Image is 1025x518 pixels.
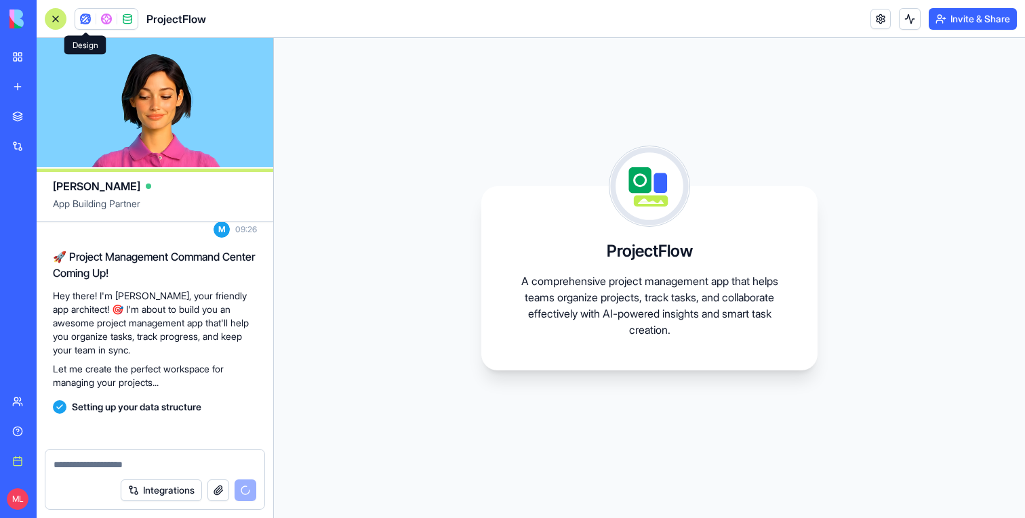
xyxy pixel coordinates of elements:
p: A comprehensive project management app that helps teams organize projects, track tasks, and colla... [514,273,785,338]
span: Setting up your data structure [72,400,201,414]
span: 09:26 [235,224,257,235]
button: Integrations [121,479,202,501]
p: Hey there! I'm [PERSON_NAME], your friendly app architect! 🎯 I'm about to build you an awesome pr... [53,289,257,357]
p: Let me create the perfect workspace for managing your projects... [53,362,257,389]
h2: 🚀 Project Management Command Center Coming Up! [53,249,257,281]
span: [PERSON_NAME] [53,178,140,194]
span: M [214,221,230,238]
img: logo [9,9,94,28]
h3: ProjectFlow [607,240,693,262]
span: ML [7,488,28,510]
h1: ProjectFlow [146,11,206,27]
div: Design [64,36,106,55]
button: Invite & Share [929,8,1017,30]
span: App Building Partner [53,197,257,221]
